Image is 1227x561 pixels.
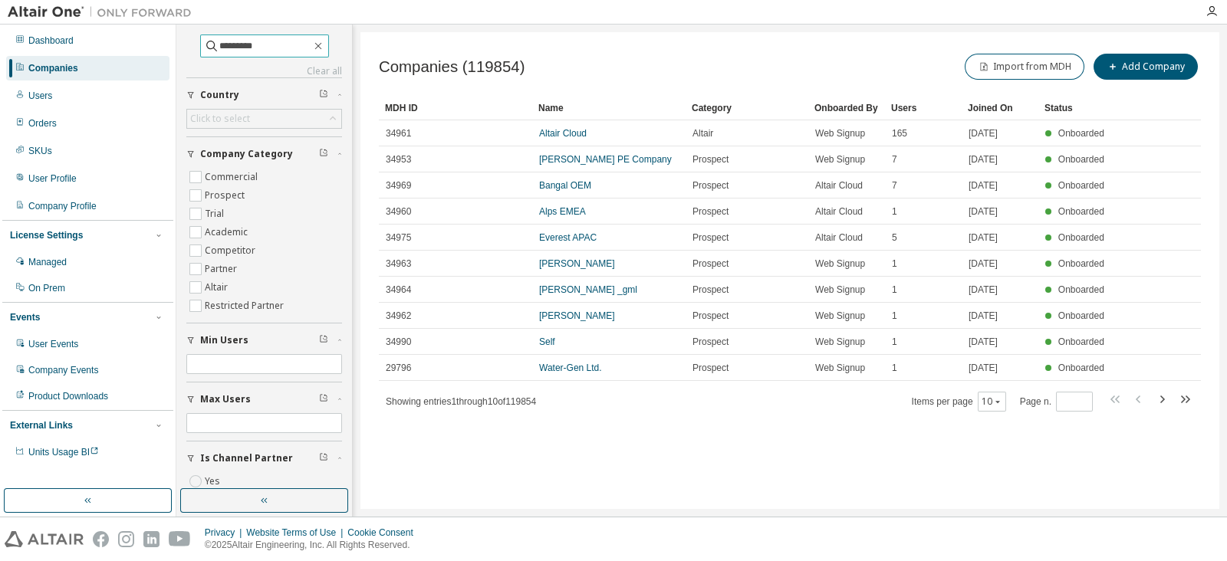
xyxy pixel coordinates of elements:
[205,472,223,490] label: Yes
[692,362,729,374] span: Prospect
[385,96,526,120] div: MDH ID
[28,364,98,376] div: Company Events
[1058,128,1104,139] span: Onboarded
[169,531,191,547] img: youtube.svg
[815,258,865,270] span: Web Signup
[386,179,411,192] span: 34969
[186,137,342,171] button: Company Category
[892,127,907,139] span: 165
[692,179,729,192] span: Prospect
[386,310,411,322] span: 34962
[1058,363,1104,373] span: Onboarded
[892,310,897,322] span: 1
[692,127,713,139] span: Altair
[200,89,239,101] span: Country
[539,336,555,347] a: Self
[892,362,897,374] span: 1
[539,180,591,191] a: Bangal OEM
[28,34,74,47] div: Dashboard
[28,200,97,212] div: Company Profile
[891,96,956,120] div: Users
[93,531,109,547] img: facebook.svg
[200,452,293,464] span: Is Channel Partner
[319,393,328,405] span: Clear filter
[969,258,998,270] span: [DATE]
[1058,258,1104,269] span: Onboarded
[28,390,108,402] div: Product Downloads
[539,154,672,165] a: [PERSON_NAME] PE Company
[28,117,57,130] div: Orders
[539,284,637,295] a: [PERSON_NAME] _gml
[246,527,347,539] div: Website Terms of Use
[200,393,251,405] span: Max Users
[200,334,248,346] span: Min Users
[692,310,729,322] span: Prospect
[205,539,423,552] p: © 2025 Altair Engineering, Inc. All Rights Reserved.
[969,205,998,218] span: [DATE]
[205,241,258,260] label: Competitor
[186,382,342,416] button: Max Users
[912,392,1006,412] span: Items per page
[10,229,83,241] div: License Settings
[28,338,78,350] div: User Events
[1058,154,1104,165] span: Onboarded
[5,531,84,547] img: altair_logo.svg
[815,179,863,192] span: Altair Cloud
[815,284,865,296] span: Web Signup
[892,179,897,192] span: 7
[815,310,865,322] span: Web Signup
[186,323,342,357] button: Min Users
[892,336,897,348] span: 1
[28,172,77,185] div: User Profile
[692,336,729,348] span: Prospect
[319,89,328,101] span: Clear filter
[539,310,615,321] a: [PERSON_NAME]
[205,297,287,315] label: Restricted Partner
[815,231,863,244] span: Altair Cloud
[969,179,998,192] span: [DATE]
[205,168,261,186] label: Commercial
[386,336,411,348] span: 34990
[969,127,998,139] span: [DATE]
[539,363,602,373] a: Water-Gen Ltd.
[28,256,67,268] div: Managed
[692,205,729,218] span: Prospect
[969,153,998,166] span: [DATE]
[386,153,411,166] span: 34953
[1058,180,1104,191] span: Onboarded
[386,205,411,218] span: 34960
[118,531,134,547] img: instagram.svg
[968,96,1032,120] div: Joined On
[692,258,729,270] span: Prospect
[28,90,52,102] div: Users
[814,96,879,120] div: Onboarded By
[205,205,227,223] label: Trial
[892,153,897,166] span: 7
[969,284,998,296] span: [DATE]
[1044,96,1109,120] div: Status
[200,148,293,160] span: Company Category
[969,231,998,244] span: [DATE]
[319,148,328,160] span: Clear filter
[205,223,251,241] label: Academic
[205,186,248,205] label: Prospect
[815,153,865,166] span: Web Signup
[1058,336,1104,347] span: Onboarded
[815,127,865,139] span: Web Signup
[892,231,897,244] span: 5
[28,145,52,157] div: SKUs
[1058,206,1104,217] span: Onboarded
[386,362,411,374] span: 29796
[965,54,1084,80] button: Import from MDH
[190,113,250,125] div: Click to select
[205,260,240,278] label: Partner
[10,419,73,431] div: External Links
[379,58,525,76] span: Companies (119854)
[539,232,597,243] a: Everest APAC
[205,527,246,539] div: Privacy
[538,96,679,120] div: Name
[386,127,411,139] span: 34961
[815,362,865,374] span: Web Signup
[1058,284,1104,295] span: Onboarded
[28,447,99,458] span: Units Usage BI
